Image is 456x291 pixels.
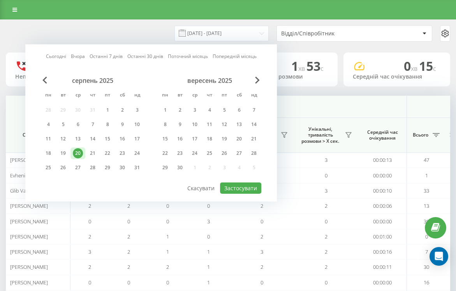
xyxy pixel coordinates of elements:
div: нд 24 серп 2025 р. [130,147,144,159]
a: Вчора [71,53,85,60]
span: 2 [166,263,169,270]
span: 39 [424,218,429,225]
div: 15 [102,134,113,144]
div: пн 29 вер 2025 р. [158,162,173,174]
span: 13 [424,202,429,209]
div: вт 30 вер 2025 р. [173,162,187,174]
div: 1 [102,105,113,115]
span: 2 [325,233,327,240]
div: 31 [132,163,142,173]
div: вт 16 вер 2025 р. [173,133,187,145]
div: 4 [204,105,215,115]
div: пт 19 вер 2025 р. [217,133,232,145]
div: чт 28 серп 2025 р. [85,162,100,174]
abbr: субота [116,90,128,102]
div: 9 [175,119,185,130]
a: Останні 30 днів [127,53,163,60]
div: 30 [175,163,185,173]
span: Previous Month [42,77,47,84]
span: 0 [325,218,327,225]
abbr: вівторок [57,90,69,102]
span: [PERSON_NAME] [10,218,48,225]
span: хв [298,64,306,73]
div: чт 21 серп 2025 р. [85,147,100,159]
div: пн 8 вер 2025 р. [158,119,173,130]
a: Поточний місяць [168,53,208,60]
div: ср 13 серп 2025 р. [70,133,85,145]
div: пт 1 серп 2025 р. [100,104,115,116]
span: 3 [261,248,263,255]
div: 29 [160,163,170,173]
div: вт 19 серп 2025 р. [56,147,70,159]
div: пн 11 серп 2025 р. [41,133,56,145]
div: чт 7 серп 2025 р. [85,119,100,130]
div: чт 25 вер 2025 р. [202,147,217,159]
span: 33 [424,187,429,194]
div: 19 [58,148,68,158]
div: нд 28 вер 2025 р. [246,147,261,159]
div: вт 12 серп 2025 р. [56,133,70,145]
div: ср 3 вер 2025 р. [187,104,202,116]
div: вт 2 вер 2025 р. [173,104,187,116]
span: 2 [88,202,91,209]
td: 00:00:00 [358,168,407,183]
div: Середній час розмови [240,74,328,80]
div: 27 [73,163,83,173]
div: 5 [219,105,229,115]
abbr: п’ятниця [218,90,230,102]
div: пт 26 вер 2025 р. [217,147,232,159]
div: 25 [43,163,53,173]
div: пт 12 вер 2025 р. [217,119,232,130]
div: вт 5 серп 2025 р. [56,119,70,130]
div: пн 25 серп 2025 р. [41,162,56,174]
span: 2 [261,202,263,209]
div: сб 23 серп 2025 р. [115,147,130,159]
div: сб 9 серп 2025 р. [115,119,130,130]
div: 2 [117,105,127,115]
span: 15 [419,58,436,74]
span: Унікальні, тривалість розмови > Х сек. [298,126,343,144]
span: 0 [88,279,91,286]
td: 00:00:13 [358,153,407,168]
span: 1 [425,172,428,179]
div: 8 [160,119,170,130]
td: 00:00:00 [358,214,407,229]
div: пн 1 вер 2025 р. [158,104,173,116]
div: 3 [132,105,142,115]
div: 13 [234,119,244,130]
div: 10 [190,119,200,130]
div: 26 [58,163,68,173]
span: c [320,64,324,73]
div: 29 [102,163,113,173]
div: 14 [88,134,98,144]
div: 24 [190,148,200,158]
span: Evhenii Bratun [10,172,43,179]
div: 13 [73,134,83,144]
div: 25 [204,148,215,158]
div: вт 23 вер 2025 р. [173,147,187,159]
div: 7 [249,105,259,115]
span: 3 [207,218,210,225]
td: 00:00:10 [358,183,407,198]
div: 18 [204,134,215,144]
div: нд 21 вер 2025 р. [246,133,261,145]
span: 0 [127,218,130,225]
div: ср 17 вер 2025 р. [187,133,202,145]
td: 00:00:06 [358,198,407,214]
abbr: субота [233,90,245,102]
span: Середній час очікування [364,129,401,141]
div: 12 [219,119,229,130]
td: 00:00:16 [358,244,407,259]
div: 7 [88,119,98,130]
div: пт 22 серп 2025 р. [100,147,115,159]
span: 47 [424,156,429,163]
span: хв [411,64,419,73]
span: 1 [166,233,169,240]
span: c [433,64,436,73]
div: 26 [219,148,229,158]
div: 21 [249,134,259,144]
div: сб 27 вер 2025 р. [232,147,246,159]
div: нд 7 вер 2025 р. [246,104,261,116]
abbr: понеділок [159,90,171,102]
div: 6 [234,105,244,115]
